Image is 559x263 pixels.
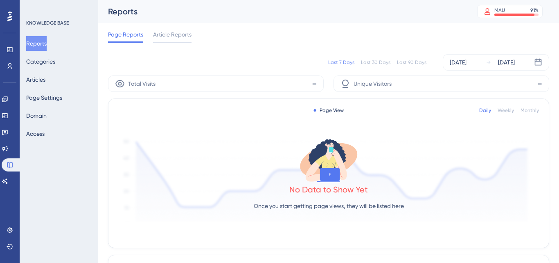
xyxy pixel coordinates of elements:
[26,126,45,141] button: Access
[26,108,47,123] button: Domain
[498,57,515,67] div: [DATE]
[479,107,491,114] div: Daily
[312,77,317,90] span: -
[254,201,404,211] p: Once you start getting page views, they will be listed here
[108,6,457,17] div: Reports
[521,107,539,114] div: Monthly
[397,59,426,66] div: Last 90 Days
[537,77,542,90] span: -
[108,30,143,39] span: Page Reports
[498,107,514,114] div: Weekly
[26,72,45,87] button: Articles
[289,184,368,195] div: No Data to Show Yet
[26,54,55,69] button: Categories
[314,107,344,114] div: Page View
[26,90,62,105] button: Page Settings
[494,7,505,14] div: MAU
[128,79,156,89] span: Total Visits
[361,59,390,66] div: Last 30 Days
[26,36,47,51] button: Reports
[450,57,467,67] div: [DATE]
[354,79,392,89] span: Unique Visitors
[26,20,69,26] div: KNOWLEDGE BASE
[153,30,192,39] span: Article Reports
[328,59,354,66] div: Last 7 Days
[530,7,539,14] div: 91 %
